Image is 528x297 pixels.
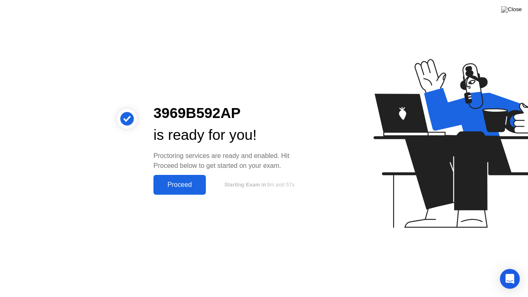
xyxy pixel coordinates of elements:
[153,124,307,146] div: is ready for you!
[210,177,307,193] button: Starting Exam in9m and 57s
[501,6,522,13] img: Close
[153,151,307,171] div: Proctoring services are ready and enabled. Hit Proceed below to get started on your exam.
[153,175,206,195] button: Proceed
[267,181,295,188] span: 9m and 57s
[156,181,203,189] div: Proceed
[153,102,307,124] div: 3969B592AP
[500,269,520,289] div: Open Intercom Messenger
